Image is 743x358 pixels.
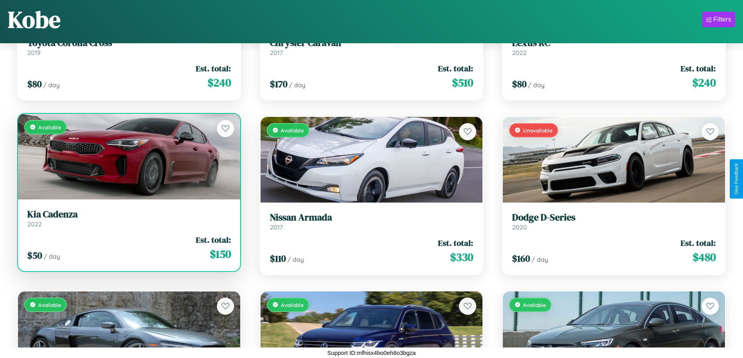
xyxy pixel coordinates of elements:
[27,209,231,220] h3: Kia Cadenza
[523,127,553,134] span: Unavailable
[270,252,286,265] span: $ 110
[702,12,735,27] button: Filters
[27,37,231,56] a: Toyota Corolla Cross2019
[270,212,473,231] a: Nissan Armada2017
[450,249,473,265] span: $ 330
[27,37,231,49] h3: Toyota Corolla Cross
[681,63,716,74] span: Est. total:
[681,237,716,249] span: Est. total:
[452,75,473,90] span: $ 510
[43,81,60,89] span: / day
[532,256,548,263] span: / day
[512,252,530,265] span: $ 160
[27,249,42,262] span: $ 50
[512,78,527,90] span: $ 80
[512,212,716,223] h3: Dodge D-Series
[528,81,544,89] span: / day
[207,75,231,90] span: $ 240
[692,75,716,90] span: $ 240
[27,220,42,228] span: 2022
[713,16,731,23] div: Filters
[512,37,716,56] a: Lexus RC2022
[270,49,283,56] span: 2017
[693,249,716,265] span: $ 480
[438,237,473,249] span: Est. total:
[270,37,473,56] a: Chrysler Caravan2017
[512,49,527,56] span: 2022
[270,212,473,223] h3: Nissan Armada
[327,347,416,358] p: Support ID: mfhisx4bo0eh8o3bgza
[27,209,231,228] a: Kia Cadenza2022
[44,252,60,260] span: / day
[512,212,716,231] a: Dodge D-Series2020
[196,234,231,245] span: Est. total:
[438,63,473,74] span: Est. total:
[270,223,283,231] span: 2017
[196,63,231,74] span: Est. total:
[523,302,546,308] span: Available
[734,163,739,195] div: Give Feedback
[270,37,473,49] h3: Chrysler Caravan
[287,256,304,263] span: / day
[38,302,61,308] span: Available
[270,78,287,90] span: $ 170
[289,81,305,89] span: / day
[512,37,716,49] h3: Lexus RC
[27,78,42,90] span: $ 80
[281,127,304,134] span: Available
[27,49,41,56] span: 2019
[281,302,304,308] span: Available
[38,124,61,131] span: Available
[210,246,231,262] span: $ 150
[512,223,527,231] span: 2020
[8,4,60,35] h1: Kobe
